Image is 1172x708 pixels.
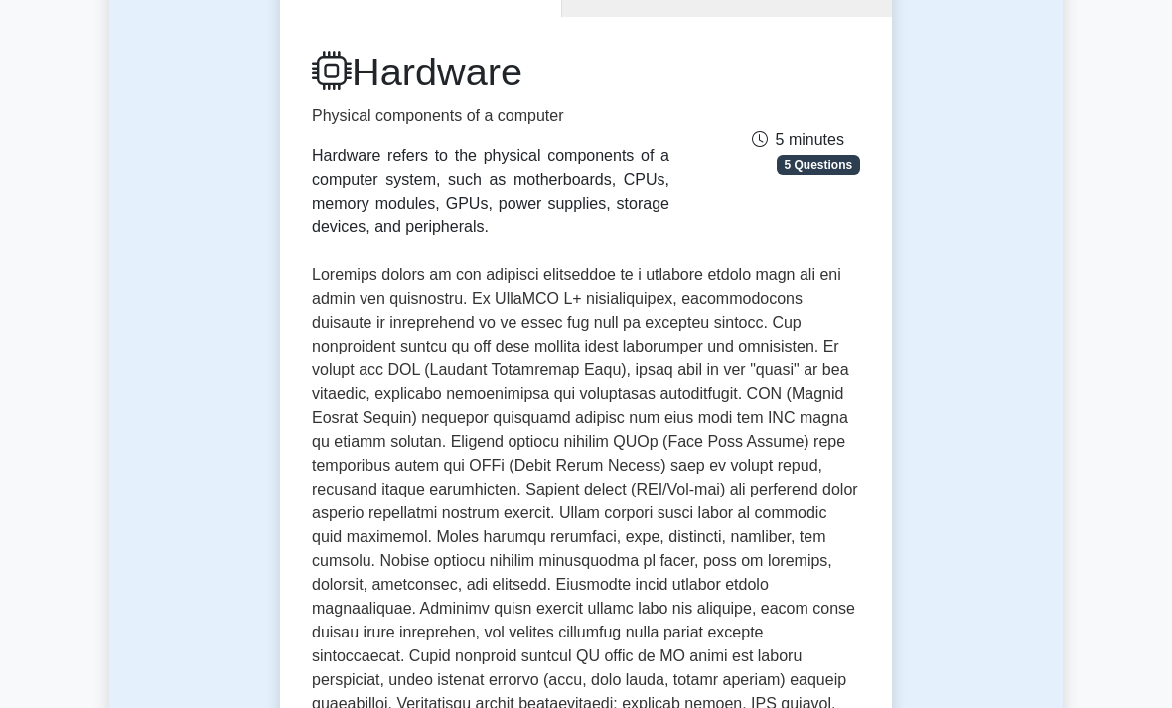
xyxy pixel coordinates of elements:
[312,49,669,96] h1: Hardware
[312,104,669,128] p: Physical components of a computer
[777,155,860,175] span: 5 Questions
[312,144,669,239] div: Hardware refers to the physical components of a computer system, such as motherboards, CPUs, memo...
[752,131,844,148] span: 5 minutes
